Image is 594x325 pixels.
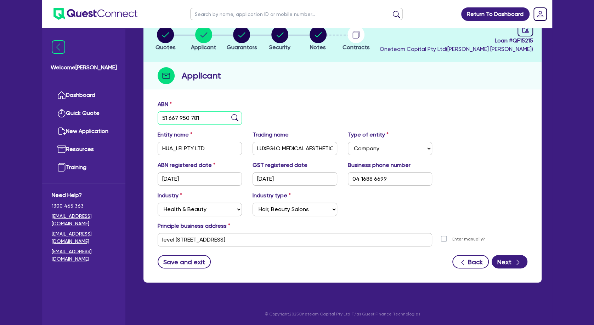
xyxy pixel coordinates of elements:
img: resources [57,145,66,153]
span: Welcome [PERSON_NAME] [51,63,117,72]
a: Quick Quote [52,104,116,122]
span: Contracts [343,44,370,51]
a: audit [517,23,533,36]
h2: Applicant [182,69,221,82]
label: Enter manually? [452,236,485,243]
img: step-icon [158,67,175,84]
img: quest-connect-logo-blue [53,8,137,20]
label: Industry type [253,191,291,200]
button: Security [269,26,291,52]
input: Search by name, application ID or mobile number... [190,8,403,20]
span: Loan # QF15215 [380,36,533,45]
button: Back [452,255,489,268]
label: Trading name [253,130,289,139]
button: Save and exit [158,255,211,268]
img: abn-lookup icon [231,114,238,121]
label: Type of entity [348,130,389,139]
span: Security [269,44,290,51]
label: GST registered date [253,161,307,169]
img: new-application [57,127,66,135]
label: Business phone number [348,161,411,169]
span: audit [521,25,529,33]
label: Industry [158,191,182,200]
label: ABN [158,100,172,109]
a: [EMAIL_ADDRESS][DOMAIN_NAME] [52,213,116,227]
a: Return To Dashboard [461,7,530,21]
button: Guarantors [226,26,257,52]
span: Guarantors [226,44,257,51]
span: Oneteam Capital Pty Ltd ( [PERSON_NAME] [PERSON_NAME] ) [380,46,533,52]
a: Dashboard [52,86,116,104]
a: [EMAIL_ADDRESS][DOMAIN_NAME] [52,230,116,245]
button: Applicant [191,26,216,52]
a: Training [52,158,116,176]
button: Contracts [342,26,370,52]
span: Notes [310,44,326,51]
input: DD / MM / YYYY [158,172,242,186]
label: Entity name [158,130,192,139]
span: Quotes [155,44,176,51]
a: [EMAIL_ADDRESS][DOMAIN_NAME] [52,248,116,263]
p: © Copyright 2025 Oneteam Capital Pty Ltd T/as Quest Finance Technologies [138,311,547,317]
input: DD / MM / YYYY [253,172,337,186]
img: quick-quote [57,109,66,117]
button: Quotes [155,26,176,52]
span: 1300 465 363 [52,202,116,210]
img: icon-menu-close [52,40,65,54]
a: Dropdown toggle [531,5,549,23]
span: Need Help? [52,191,116,199]
img: training [57,163,66,172]
button: Notes [309,26,327,52]
button: Next [492,255,527,268]
label: Principle business address [158,222,230,230]
span: Applicant [191,44,216,51]
label: ABN registered date [158,161,215,169]
a: Resources [52,140,116,158]
a: New Application [52,122,116,140]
